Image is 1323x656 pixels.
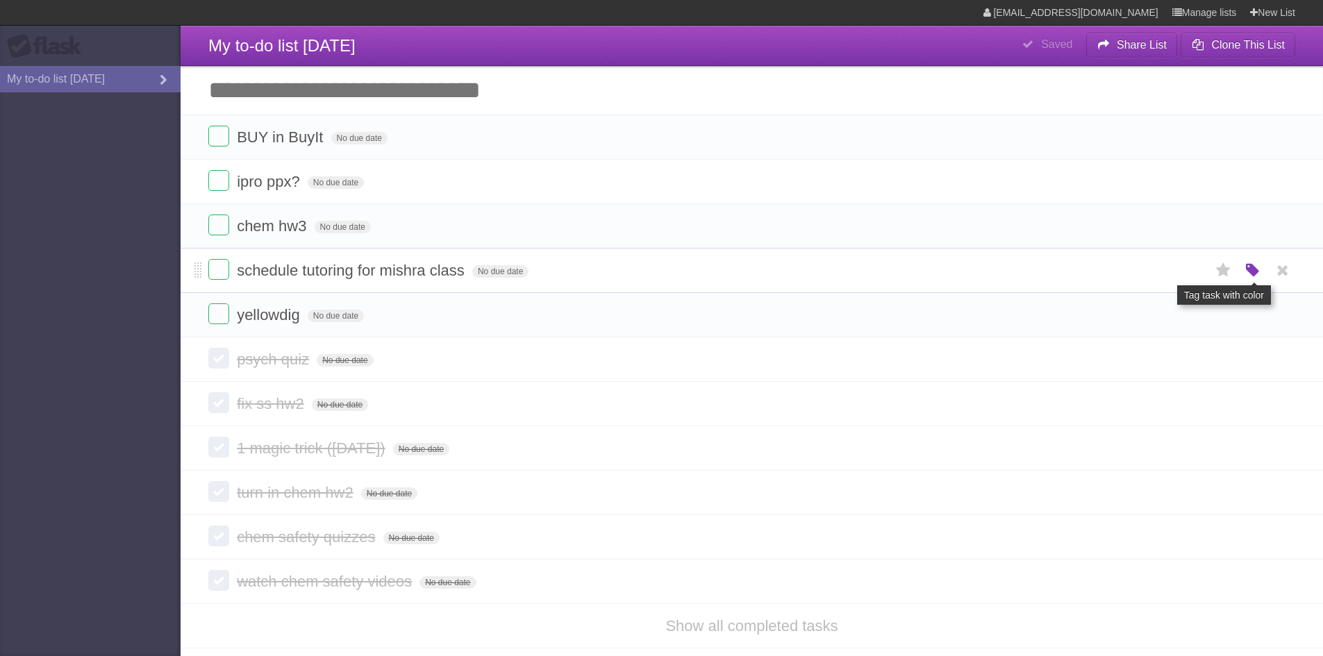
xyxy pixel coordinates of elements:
label: Done [208,525,229,546]
b: Saved [1041,38,1072,50]
a: Show all completed tasks [665,617,838,634]
div: Flask [7,34,90,59]
span: No due date [331,132,388,144]
b: Clone This List [1211,39,1285,51]
label: Done [208,259,229,280]
button: Share List [1086,33,1178,58]
button: Clone This List [1181,33,1295,58]
span: No due date [312,398,368,411]
span: watch chem safety videos [237,573,415,590]
span: ipro ppx? [237,173,303,190]
label: Done [208,392,229,413]
span: No due date [308,310,364,322]
span: No due date [393,443,449,455]
label: Done [208,481,229,502]
span: My to-do list [DATE] [208,36,356,55]
span: 1 magic trick ([DATE]) [237,439,389,457]
label: Star task [1210,259,1237,282]
span: chem hw3 [237,217,310,235]
label: Done [208,126,229,146]
span: fix ss hw2 [237,395,308,412]
label: Done [208,303,229,324]
span: No due date [315,221,371,233]
span: No due date [317,354,373,367]
label: Done [208,215,229,235]
span: schedule tutoring for mishra class [237,262,468,279]
label: Done [208,570,229,591]
span: yellowdig [237,306,303,323]
span: BUY in BuyIt [237,128,326,146]
label: Done [208,437,229,457]
span: turn in chem hw2 [237,484,357,501]
span: No due date [383,532,440,544]
span: No due date [308,176,364,189]
label: Done [208,170,229,191]
span: No due date [361,487,417,500]
label: Done [208,348,229,369]
span: No due date [419,576,476,589]
b: Share List [1117,39,1167,51]
span: chem safety quizzes [237,528,378,546]
span: No due date [472,265,529,278]
span: psych quiz [237,351,313,368]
